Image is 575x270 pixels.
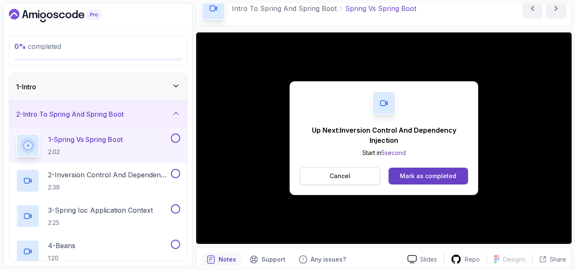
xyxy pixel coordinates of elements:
p: 3 - Spring Ioc Application Context [48,205,153,215]
p: 2 - Inversion Control And Dependency Injection [48,170,169,180]
span: completed [14,42,61,51]
button: Cancel [300,167,380,185]
p: Intro To Spring And Spring Boot [232,3,337,13]
p: Slides [420,255,437,264]
button: 1-Spring Vs Spring Boot2:02 [16,134,180,157]
p: 4 - Beans [48,241,75,251]
button: 3-Spring Ioc Application Context2:25 [16,204,180,228]
p: Up Next: Inversion Control And Dependency Injection [300,125,468,145]
p: Spring Vs Spring Boot [345,3,416,13]
button: notes button [202,253,241,266]
span: 0 % [14,42,26,51]
button: 2-Inversion Control And Dependency Injection2:39 [16,169,180,192]
a: Repo [444,254,487,265]
p: 2:39 [48,183,169,192]
p: 1 - Spring Vs Spring Boot [48,134,123,144]
h3: 2 - Intro To Spring And Spring Boot [16,109,124,119]
button: 4-Beans1:20 [16,240,180,263]
button: Support button [245,253,290,266]
button: 1-Intro [9,73,187,100]
p: 1:20 [48,254,75,262]
p: Share [550,255,566,264]
a: Slides [401,255,444,264]
div: Mark as completed [400,172,456,180]
span: 5 second [381,149,406,156]
p: Start in [300,149,468,157]
p: Notes [218,255,236,264]
button: Mark as completed [389,168,468,184]
button: Share [532,255,566,264]
iframe: 1 - Spring vs Spring Boot [196,32,572,244]
p: Support [261,255,285,264]
p: Repo [465,255,480,264]
p: Any issues? [311,255,346,264]
h3: 1 - Intro [16,82,36,92]
button: 2-Intro To Spring And Spring Boot [9,101,187,128]
a: Dashboard [9,9,120,22]
p: 2:02 [48,148,123,156]
p: Cancel [330,172,350,180]
p: Designs [503,255,525,264]
button: Feedback button [294,253,351,266]
p: 2:25 [48,219,153,227]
